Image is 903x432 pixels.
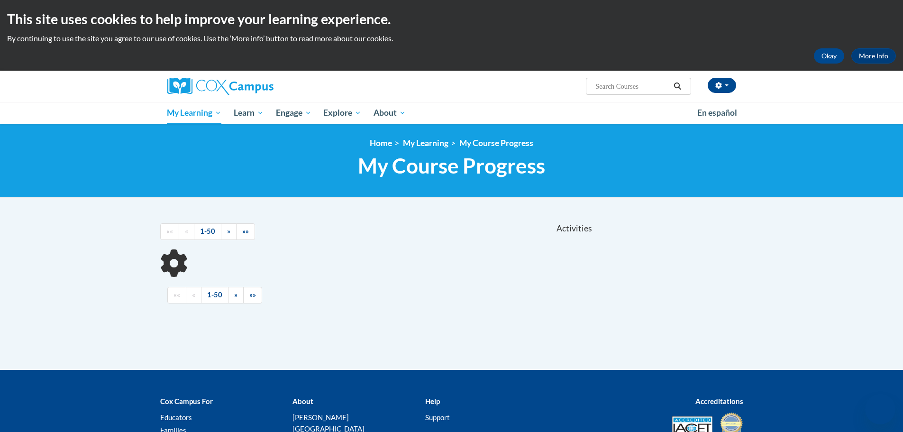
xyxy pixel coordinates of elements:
[221,223,237,240] a: Next
[194,223,221,240] a: 1-50
[227,227,230,235] span: »
[160,397,213,405] b: Cox Campus For
[243,287,262,303] a: End
[691,103,743,123] a: En español
[403,138,448,148] a: My Learning
[242,227,249,235] span: »»
[153,102,750,124] div: Main menu
[594,81,670,92] input: Search Courses
[292,397,313,405] b: About
[270,102,318,124] a: Engage
[7,33,896,44] p: By continuing to use the site you agree to our use of cookies. Use the ‘More info’ button to read...
[276,107,311,119] span: Engage
[695,397,743,405] b: Accreditations
[228,102,270,124] a: Learn
[374,107,406,119] span: About
[201,287,228,303] a: 1-50
[234,107,264,119] span: Learn
[186,287,201,303] a: Previous
[161,102,228,124] a: My Learning
[7,9,896,28] h2: This site uses cookies to help improve your learning experience.
[358,153,545,178] span: My Course Progress
[249,291,256,299] span: »»
[228,287,244,303] a: Next
[173,291,180,299] span: ««
[166,227,173,235] span: ««
[234,291,237,299] span: »
[670,81,684,92] button: Search
[459,138,533,148] a: My Course Progress
[167,78,347,95] a: Cox Campus
[708,78,736,93] button: Account Settings
[167,287,186,303] a: Begining
[367,102,412,124] a: About
[160,413,192,422] a: Educators
[236,223,255,240] a: End
[814,48,844,64] button: Okay
[167,107,221,119] span: My Learning
[323,107,361,119] span: Explore
[179,223,194,240] a: Previous
[865,394,895,424] iframe: Button to launch messaging window
[192,291,195,299] span: «
[167,78,274,95] img: Cox Campus
[185,227,188,235] span: «
[851,48,896,64] a: More Info
[556,223,592,234] span: Activities
[160,223,179,240] a: Begining
[425,397,440,405] b: Help
[370,138,392,148] a: Home
[425,413,450,422] a: Support
[697,108,737,118] span: En español
[317,102,367,124] a: Explore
